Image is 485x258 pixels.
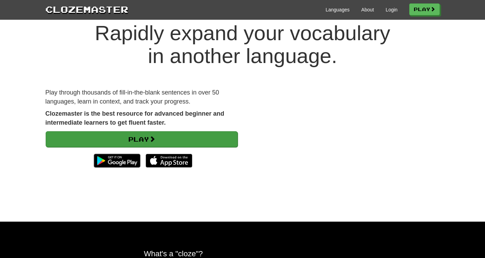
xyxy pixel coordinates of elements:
img: Download_on_the_App_Store_Badge_US-UK_135x40-25178aeef6eb6b83b96f5f2d004eda3bffbb37122de64afbaef7... [146,154,192,168]
a: Play [46,131,238,147]
a: Login [386,6,397,13]
h2: What's a "cloze"? [144,249,341,258]
a: About [361,6,374,13]
img: Get it on Google Play [90,150,144,171]
a: Clozemaster [45,3,128,16]
a: Languages [326,6,349,13]
strong: Clozemaster is the best resource for advanced beginner and intermediate learners to get fluent fa... [45,110,224,126]
a: Play [409,3,440,15]
p: Play through thousands of fill-in-the-blank sentences in over 50 languages, learn in context, and... [45,88,237,106]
